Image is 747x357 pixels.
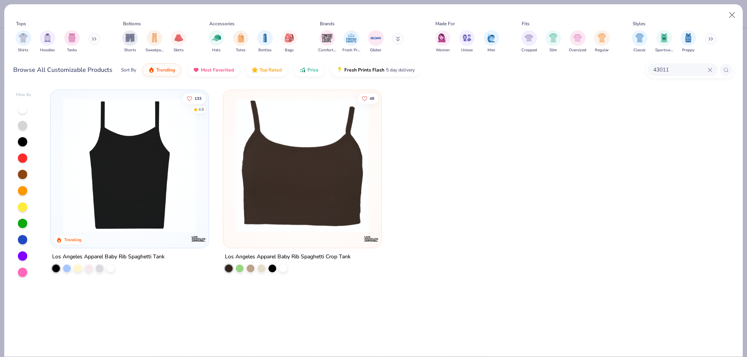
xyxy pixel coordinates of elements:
[195,96,202,100] span: 133
[16,30,31,53] button: filter button
[171,30,186,53] button: filter button
[58,98,201,232] img: cbf11e79-2adf-4c6b-b19e-3da42613dd1b
[121,66,136,73] div: Sort By
[573,33,582,42] img: Oversized Image
[549,33,558,42] img: Slim Image
[16,30,31,53] div: filter for Shirts
[368,30,384,53] div: filter for Gildan
[363,231,379,247] img: Los Angeles Apparel logo
[40,47,55,53] span: Hoodies
[370,32,382,44] img: Gildan Image
[682,47,694,53] span: Preppy
[635,33,644,42] img: Classic Image
[64,30,80,53] button: filter button
[209,20,235,27] div: Accessories
[342,47,360,53] span: Fresh Prints
[64,30,80,53] div: filter for Tanks
[282,30,297,53] div: filter for Bags
[569,47,586,53] span: Oversized
[16,20,26,27] div: Tops
[345,32,357,44] img: Fresh Prints Image
[122,30,138,53] div: filter for Shorts
[684,33,693,42] img: Preppy Image
[461,47,473,53] span: Unisex
[594,30,610,53] div: filter for Regular
[231,98,373,232] img: 806829dd-1c22-4937-9a35-1c80dd7c627b
[225,252,351,262] div: Los Angeles Apparel Baby Rib Spaghetti Crop Tank
[342,30,360,53] button: filter button
[146,47,163,53] span: Sweatpants
[321,32,333,44] img: Comfort Colors Image
[68,33,76,42] img: Tanks Image
[521,30,537,53] button: filter button
[545,30,561,53] div: filter for Slim
[725,8,740,23] button: Close
[680,30,696,53] div: filter for Preppy
[146,30,163,53] button: filter button
[435,30,451,53] div: filter for Women
[344,67,384,73] span: Fresh Prints Flash
[435,30,451,53] button: filter button
[13,65,112,75] div: Browse All Customizable Products
[487,33,496,42] img: Men Image
[183,93,206,104] button: Like
[633,47,646,53] span: Classic
[171,30,186,53] div: filter for Skirts
[258,47,272,53] span: Bottles
[358,93,378,104] button: Like
[487,47,495,53] span: Men
[16,92,32,98] div: Filter By
[373,98,516,232] img: ee51aba9-090d-45cc-8128-ed1bf8a79067
[43,33,52,42] img: Hoodies Image
[19,33,28,42] img: Shirts Image
[652,65,708,74] input: Try "T-Shirt"
[545,30,561,53] button: filter button
[342,30,360,53] div: filter for Fresh Prints
[285,47,294,53] span: Bags
[261,33,269,42] img: Bottles Image
[260,67,282,73] span: Top Rated
[331,63,421,77] button: Fresh Prints Flash5 day delivery
[233,30,249,53] button: filter button
[386,66,415,75] span: 5 day delivery
[459,30,475,53] button: filter button
[212,47,221,53] span: Hats
[40,30,55,53] div: filter for Hoodies
[459,30,475,53] div: filter for Unisex
[438,33,447,42] img: Women Image
[174,33,183,42] img: Skirts Image
[307,67,319,73] span: Price
[633,20,645,27] div: Styles
[595,47,609,53] span: Regular
[521,30,537,53] div: filter for Cropped
[598,33,607,42] img: Regular Image
[67,47,77,53] span: Tanks
[174,47,184,53] span: Skirts
[146,30,163,53] div: filter for Sweatpants
[594,30,610,53] button: filter button
[246,63,288,77] button: Top Rated
[569,30,586,53] button: filter button
[294,63,324,77] button: Price
[148,67,154,73] img: trending.gif
[370,47,381,53] span: Gildan
[18,47,28,53] span: Shirts
[142,63,181,77] button: Trending
[368,30,384,53] button: filter button
[156,67,175,73] span: Trending
[201,67,234,73] span: Most Favorited
[257,30,273,53] div: filter for Bottles
[193,67,199,73] img: most_fav.gif
[337,67,343,73] img: flash.gif
[237,33,245,42] img: Totes Image
[124,47,136,53] span: Shorts
[199,106,204,112] div: 4.8
[52,252,165,262] div: Los Angeles Apparel Baby Rib Spaghetti Tank
[150,33,159,42] img: Sweatpants Image
[484,30,499,53] button: filter button
[318,30,336,53] div: filter for Comfort Colors
[209,30,224,53] button: filter button
[655,30,673,53] div: filter for Sportswear
[40,30,55,53] button: filter button
[463,33,472,42] img: Unisex Image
